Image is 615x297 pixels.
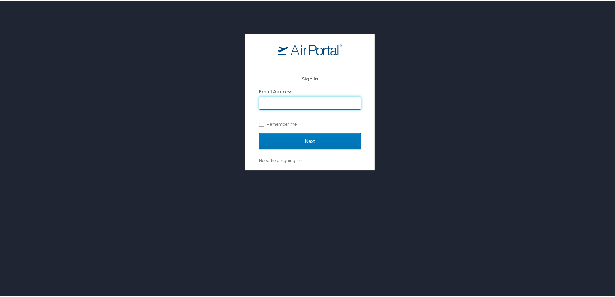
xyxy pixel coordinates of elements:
h2: Sign In [259,74,361,81]
a: Need help signing in? [259,156,302,162]
img: logo [278,42,342,54]
label: Remember me [259,118,361,128]
input: Next [259,132,361,148]
label: Email Address [259,88,292,93]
